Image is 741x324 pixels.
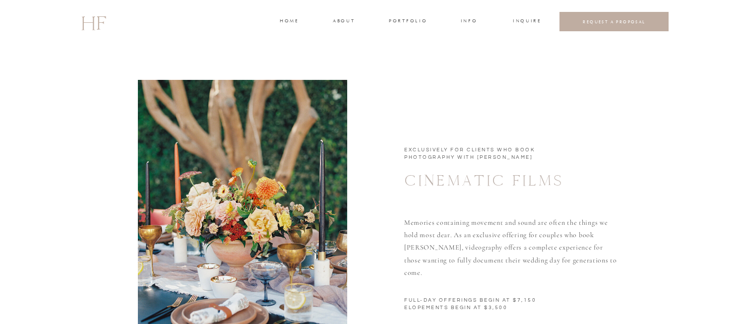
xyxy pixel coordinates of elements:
a: HF [81,7,106,36]
a: home [280,17,298,26]
a: portfolio [389,17,426,26]
p: Memories containing movement and sound are often the things we hold most dear. As an exclusive of... [404,216,620,269]
a: about [333,17,354,26]
h1: CINEMATIC FILMS [404,171,615,189]
a: INQUIRE [513,17,540,26]
a: INFO [460,17,478,26]
a: REQUEST A PROPOSAL [567,19,661,24]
